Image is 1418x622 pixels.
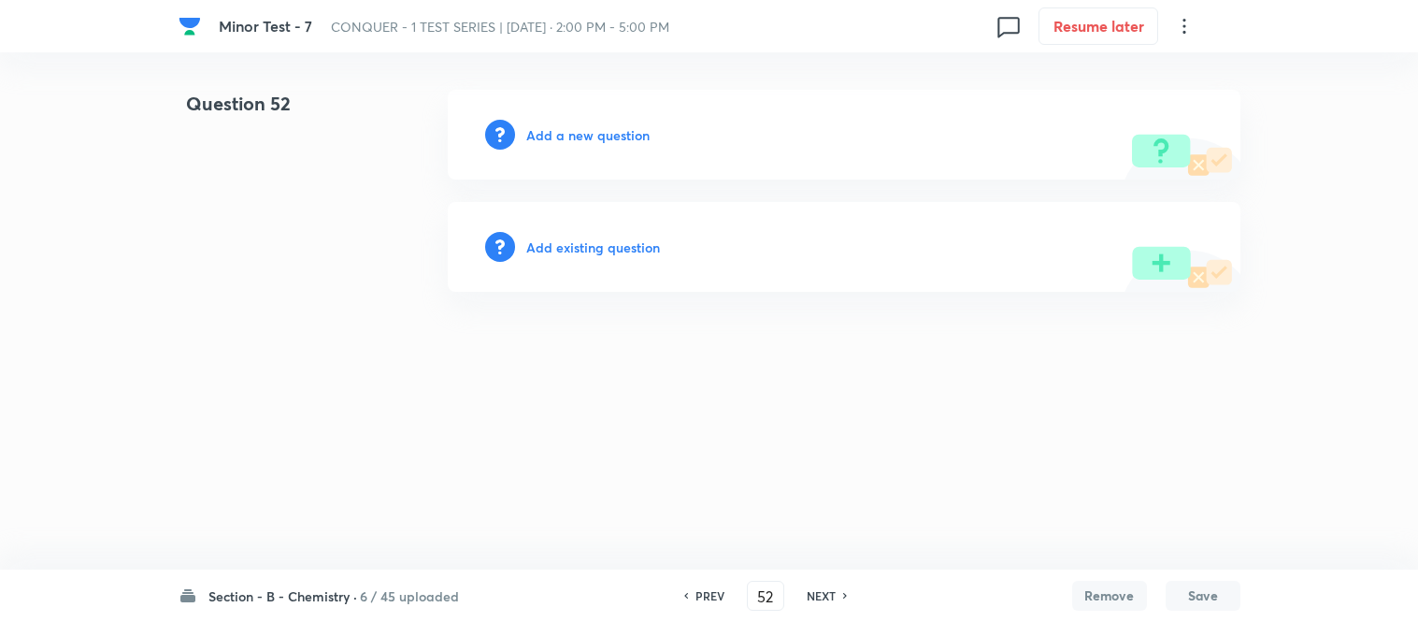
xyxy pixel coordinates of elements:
[526,125,650,145] h6: Add a new question
[1166,581,1240,611] button: Save
[208,586,357,606] h6: Section - B - Chemistry ·
[695,587,724,604] h6: PREV
[360,586,459,606] h6: 6 / 45 uploaded
[331,18,669,36] span: CONQUER - 1 TEST SERIES | [DATE] · 2:00 PM - 5:00 PM
[1038,7,1158,45] button: Resume later
[1072,581,1147,611] button: Remove
[526,238,660,257] h6: Add existing question
[807,587,836,604] h6: NEXT
[179,15,205,37] a: Company Logo
[179,90,388,133] h4: Question 52
[179,15,201,37] img: Company Logo
[219,16,312,36] span: Minor Test - 7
